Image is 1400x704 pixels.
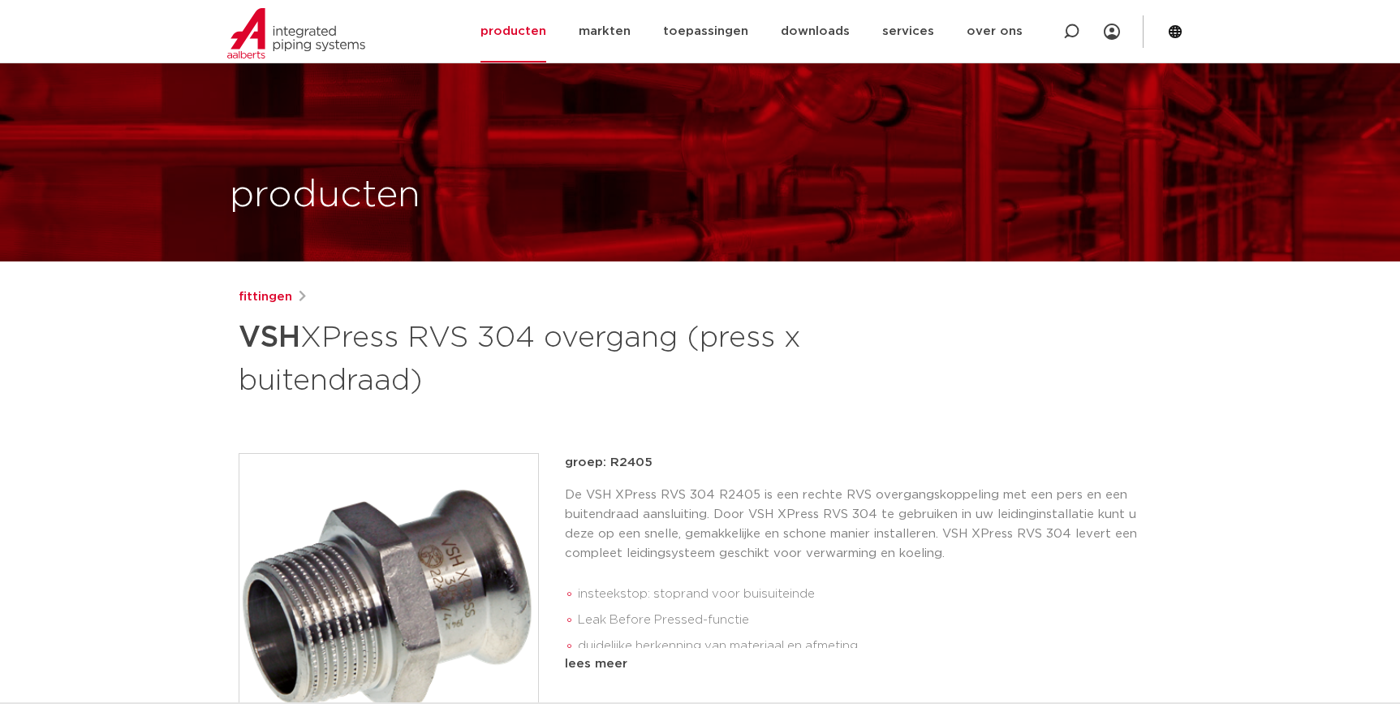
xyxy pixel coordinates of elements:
h1: XPress RVS 304 overgang (press x buitendraad) [239,313,848,401]
li: insteekstop: stoprand voor buisuiteinde [578,581,1162,607]
li: duidelijke herkenning van materiaal en afmeting [578,633,1162,659]
div: lees meer [565,654,1162,674]
p: groep: R2405 [565,453,1162,473]
strong: VSH [239,323,300,352]
li: Leak Before Pressed-functie [578,607,1162,633]
h1: producten [230,170,420,222]
p: De VSH XPress RVS 304 R2405 is een rechte RVS overgangskoppeling met een pers en een buitendraad ... [565,486,1162,564]
a: fittingen [239,287,292,307]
